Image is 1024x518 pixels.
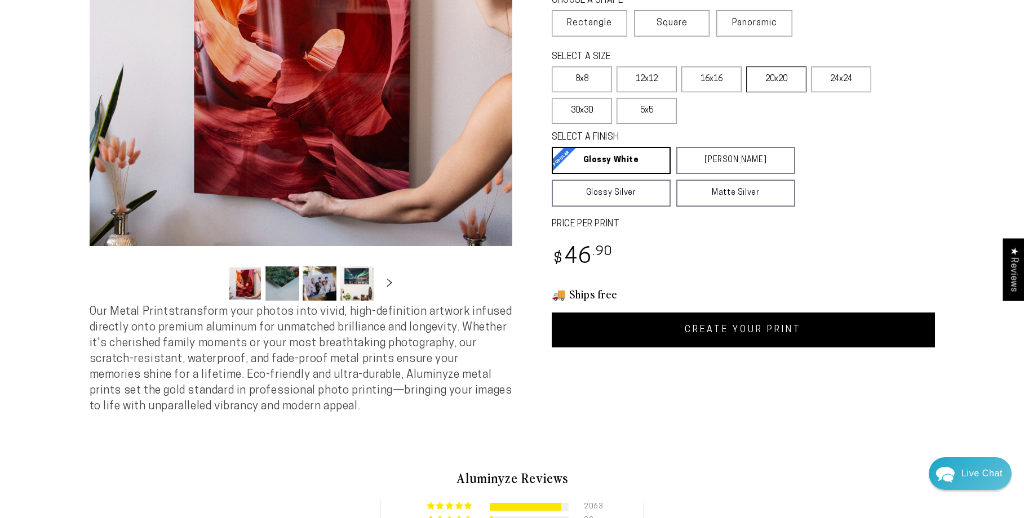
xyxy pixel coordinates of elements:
[617,98,677,124] label: 5x5
[552,147,671,174] a: Glossy White
[90,306,512,412] span: Our Metal Prints transform your photos into vivid, high-definition artwork infused directly onto ...
[552,98,612,124] label: 30x30
[183,468,841,488] h2: Aluminyze Reviews
[427,502,474,511] div: 91% (2063) reviews with 5 star rating
[929,457,1012,490] div: Chat widget toggle
[552,66,612,92] label: 8x8
[340,266,374,301] button: Load image 4 in gallery view
[303,266,336,301] button: Load image 3 in gallery view
[552,51,777,64] legend: SELECT A SIZE
[732,19,777,28] span: Panoramic
[552,131,768,144] legend: SELECT A FINISH
[200,271,225,296] button: Slide left
[228,266,262,301] button: Load image 1 in gallery view
[961,457,1003,490] div: Contact Us Directly
[617,66,677,92] label: 12x12
[377,271,402,296] button: Slide right
[552,247,613,269] bdi: 46
[552,312,935,347] a: CREATE YOUR PRINT
[676,180,795,207] a: Matte Silver
[657,16,688,30] span: Square
[592,245,613,258] sup: .90
[552,180,671,207] a: Glossy Silver
[811,66,871,92] label: 24x24
[584,503,597,511] div: 2063
[552,218,935,231] label: PRICE PER PRINT
[676,147,795,174] a: [PERSON_NAME]
[552,287,935,301] h3: 🚚 Ships free
[553,252,563,267] span: $
[567,16,612,30] span: Rectangle
[746,66,806,92] label: 20x20
[1003,238,1024,301] div: Click to open Judge.me floating reviews tab
[265,266,299,301] button: Load image 2 in gallery view
[681,66,742,92] label: 16x16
